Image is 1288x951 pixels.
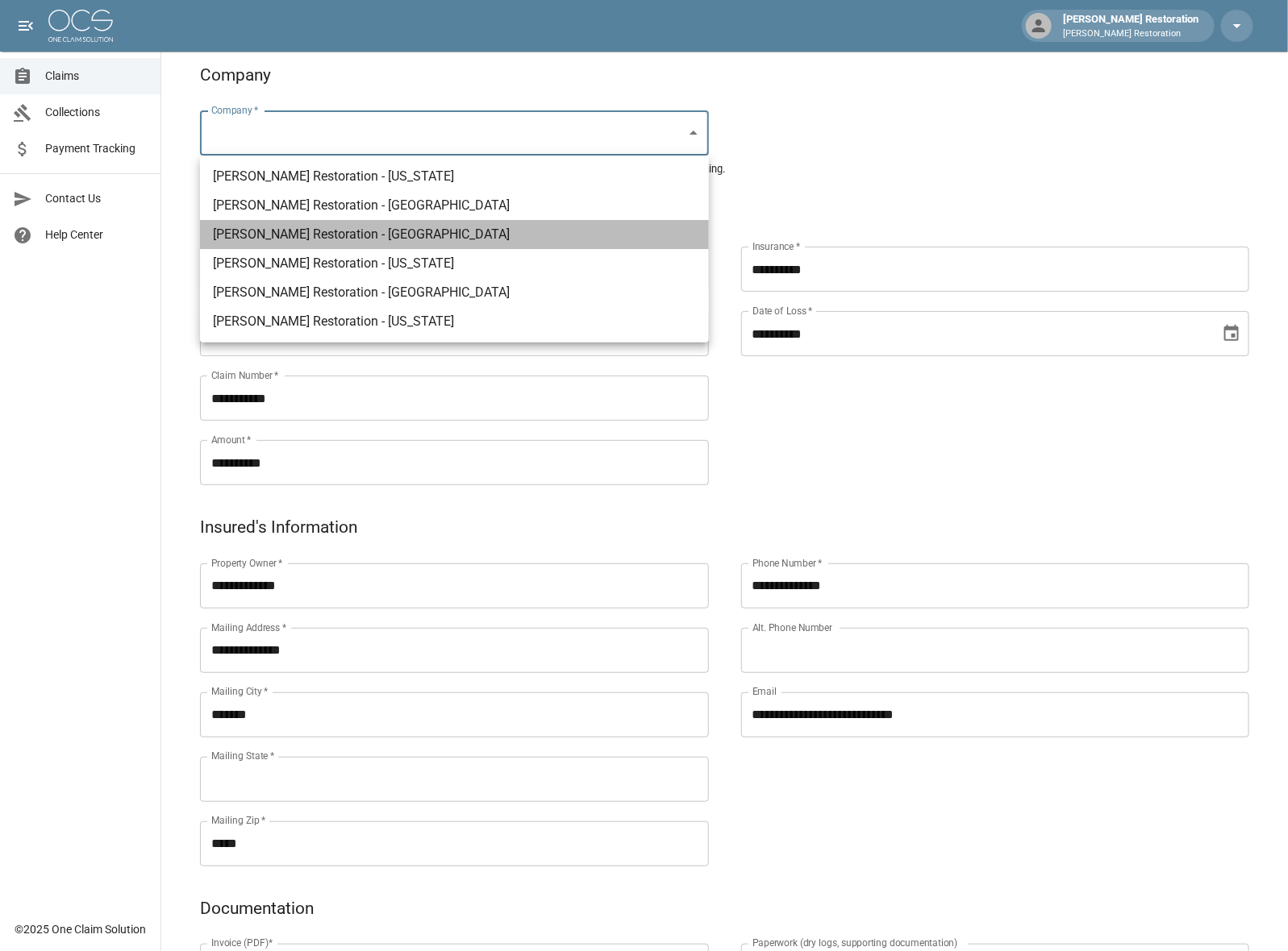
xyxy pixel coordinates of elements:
[200,220,709,249] li: [PERSON_NAME] Restoration - [GEOGRAPHIC_DATA]
[200,191,709,220] li: [PERSON_NAME] Restoration - [GEOGRAPHIC_DATA]
[200,278,709,307] li: [PERSON_NAME] Restoration - [GEOGRAPHIC_DATA]
[200,249,709,278] li: [PERSON_NAME] Restoration - [US_STATE]
[200,162,709,191] li: [PERSON_NAME] Restoration - [US_STATE]
[200,307,709,336] li: [PERSON_NAME] Restoration - [US_STATE]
